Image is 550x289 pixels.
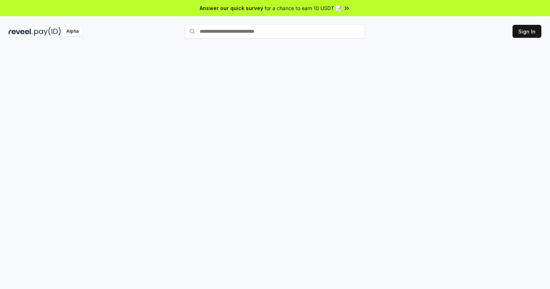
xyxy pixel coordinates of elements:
img: pay_id [34,27,61,36]
div: Alpha [62,27,83,36]
img: reveel_dark [9,27,33,36]
button: Sign In [513,25,541,38]
span: Answer our quick survey [200,4,263,12]
span: for a chance to earn 10 USDT 📝 [265,4,342,12]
